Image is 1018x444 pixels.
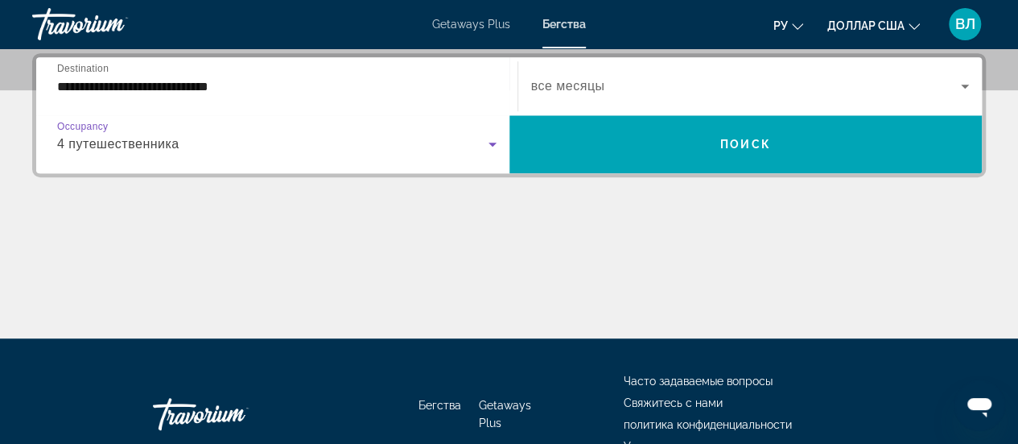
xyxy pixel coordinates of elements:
span: все месяцы [531,79,605,93]
a: Травориум [32,3,193,45]
a: Бегства [418,399,461,412]
div: Search widget [36,57,982,173]
iframe: Кнопка запуска окна обмена сообщениями [954,380,1005,431]
button: Изменить язык [773,14,803,37]
span: Occupancy [57,122,108,132]
a: Травориум [153,390,314,438]
button: Поиск [509,115,983,173]
a: Бегства [542,18,586,31]
font: доллар США [827,19,905,32]
font: ру [773,19,788,32]
span: Поиск [720,138,771,151]
a: Свяжитесь с нами [624,396,723,409]
a: Часто задаваемые вопросы [624,375,773,388]
span: Destination [57,63,109,73]
font: ВЛ [955,15,975,32]
button: Изменить валюту [827,14,920,37]
button: Меню пользователя [944,7,986,41]
a: политика конфиденциальности [624,418,792,431]
a: Getaways Plus [479,399,531,429]
a: Getaways Plus [432,18,510,31]
span: 4 путешественника [57,137,179,151]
